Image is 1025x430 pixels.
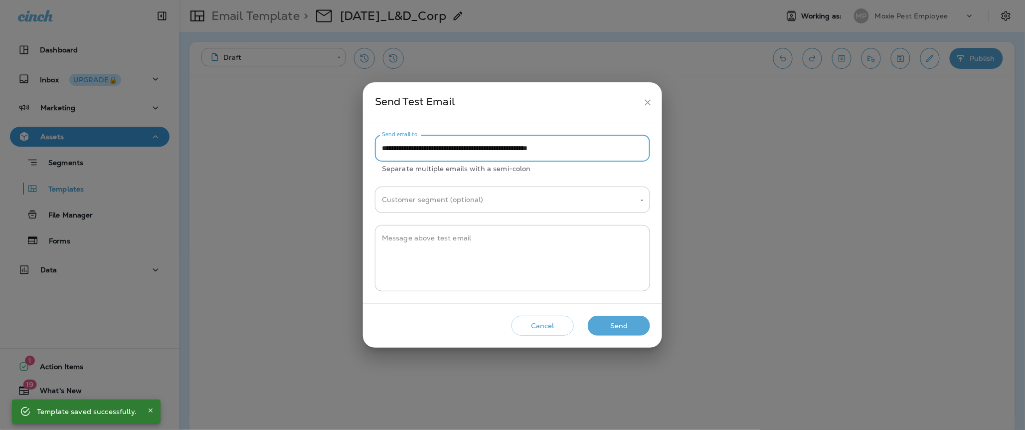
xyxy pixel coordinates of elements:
[638,196,647,205] button: Open
[37,403,137,421] div: Template saved successfully.
[382,163,643,175] p: Separate multiple emails with a semi-colon
[382,131,417,138] label: Send email to
[639,93,657,112] button: close
[375,93,639,112] div: Send Test Email
[145,405,157,417] button: Close
[512,316,574,336] button: Cancel
[588,316,650,336] button: Send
